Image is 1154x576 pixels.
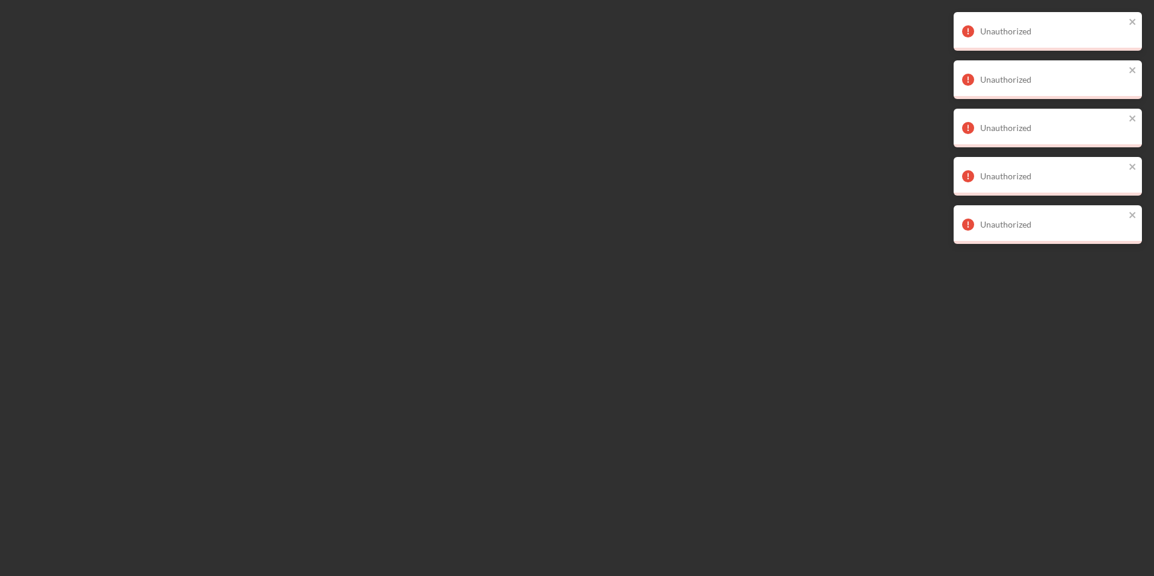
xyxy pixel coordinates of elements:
div: Unauthorized [980,75,1125,85]
button: close [1129,114,1137,125]
button: close [1129,162,1137,173]
button: close [1129,65,1137,77]
button: close [1129,210,1137,222]
div: Unauthorized [980,27,1125,36]
div: Unauthorized [980,171,1125,181]
div: Unauthorized [980,123,1125,133]
button: close [1129,17,1137,28]
div: Unauthorized [980,220,1125,229]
